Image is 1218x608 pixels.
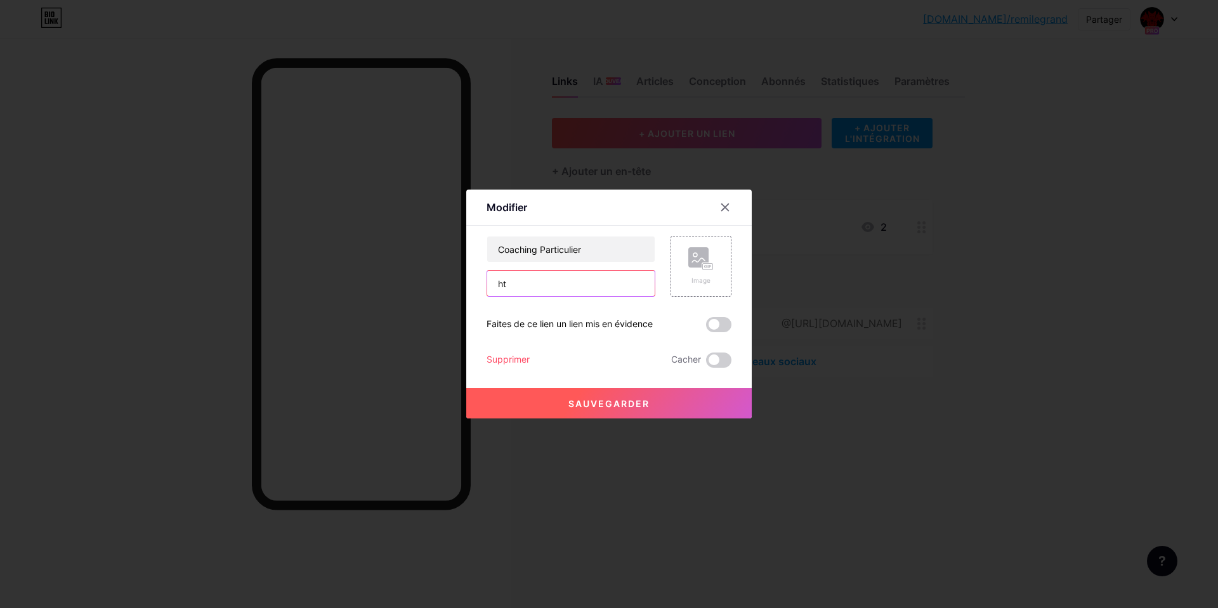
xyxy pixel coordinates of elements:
font: Supprimer [487,354,530,365]
font: Modifier [487,201,527,214]
button: Sauvegarder [466,388,752,418]
input: URL [487,271,655,296]
font: Cacher [671,354,701,365]
font: Faites de ce lien un lien mis en évidence [487,318,653,329]
font: Image [691,276,710,284]
font: Sauvegarder [568,398,650,409]
input: Titre [487,236,655,262]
